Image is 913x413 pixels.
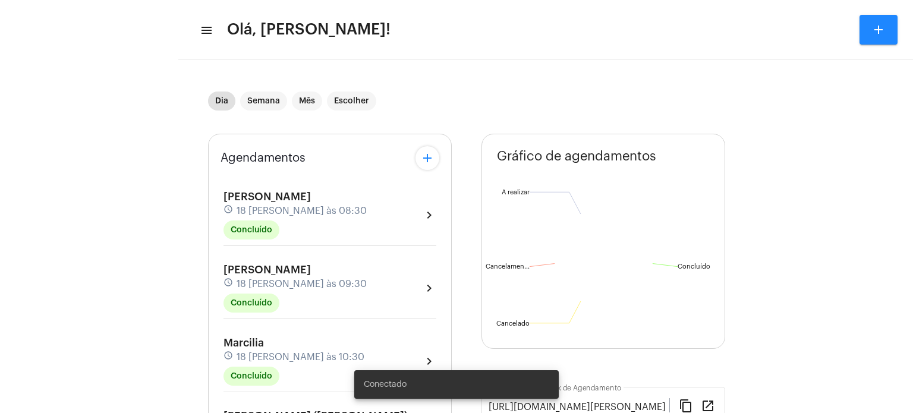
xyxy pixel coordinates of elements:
mat-chip: Concluído [223,220,279,239]
mat-icon: open_in_new [701,398,715,412]
mat-icon: schedule [223,204,234,217]
mat-chip: Escolher [327,92,376,111]
mat-chip: Concluído [223,294,279,313]
mat-icon: schedule [223,351,234,364]
span: Gráfico de agendamentos [497,149,656,163]
mat-icon: chevron_right [422,354,436,368]
mat-icon: content_copy [679,398,693,412]
mat-icon: chevron_right [422,281,436,295]
span: 18 [PERSON_NAME] às 10:30 [237,352,364,362]
mat-chip: Semana [240,92,287,111]
mat-icon: add [420,151,435,165]
mat-icon: schedule [223,278,234,291]
text: Concluído [678,263,710,270]
text: Cancelamen... [486,263,530,270]
span: Olá, [PERSON_NAME]! [227,20,391,39]
input: Link [489,402,669,412]
text: A realizar [502,189,530,196]
mat-icon: add [871,23,886,37]
span: Agendamentos [221,152,306,165]
span: 18 [PERSON_NAME] às 08:30 [237,206,367,216]
span: 18 [PERSON_NAME] às 09:30 [237,279,367,289]
span: Conectado [364,379,407,390]
span: [PERSON_NAME] [223,191,311,202]
mat-chip: Dia [208,92,235,111]
span: [PERSON_NAME] [223,264,311,275]
mat-icon: sidenav icon [200,23,212,37]
mat-icon: chevron_right [422,208,436,222]
mat-chip: Concluído [223,367,279,386]
text: Cancelado [496,320,530,327]
mat-chip: Mês [292,92,322,111]
span: Marcilia [223,338,264,348]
